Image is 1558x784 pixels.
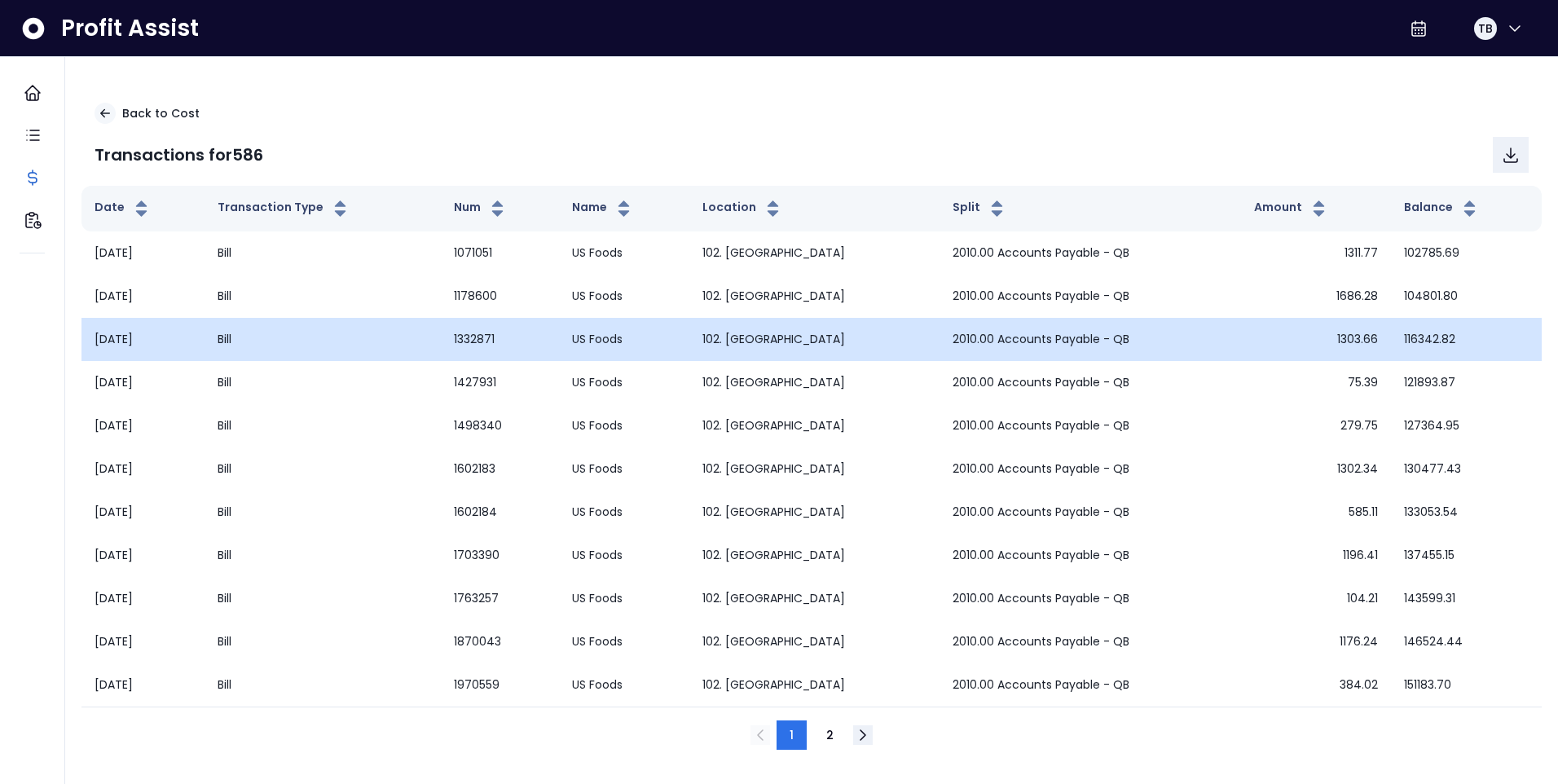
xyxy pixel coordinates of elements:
[81,231,205,275] td: [DATE]
[205,318,440,361] td: Bill
[205,491,440,534] td: Bill
[689,663,940,707] td: 102. [GEOGRAPHIC_DATA]
[572,199,634,218] button: Name
[205,404,440,447] td: Bill
[1241,620,1391,663] td: 1176.24
[559,577,689,620] td: US Foods
[1391,318,1542,361] td: 116342.82
[81,620,205,663] td: [DATE]
[1493,137,1529,173] button: Download
[1241,361,1391,404] td: 75.39
[1391,663,1542,707] td: 151183.70
[559,231,689,275] td: US Foods
[790,727,794,743] span: 1
[689,231,940,275] td: 102. [GEOGRAPHIC_DATA]
[689,491,940,534] td: 102. [GEOGRAPHIC_DATA]
[953,199,1007,218] button: Split
[81,447,205,491] td: [DATE]
[1241,491,1391,534] td: 585.11
[1391,534,1542,577] td: 137455.15
[441,361,559,404] td: 1427931
[940,491,1240,534] td: 2010.00 Accounts Payable - QB
[1391,491,1542,534] td: 133053.54
[826,727,834,743] span: 2
[813,720,847,750] button: 2
[441,275,559,318] td: 1178600
[940,577,1240,620] td: 2010.00 Accounts Payable - QB
[940,620,1240,663] td: 2010.00 Accounts Payable - QB
[1391,447,1542,491] td: 130477.43
[441,231,559,275] td: 1071051
[205,577,440,620] td: Bill
[559,663,689,707] td: US Foods
[1478,20,1493,37] span: TB
[559,620,689,663] td: US Foods
[1391,404,1542,447] td: 127364.95
[853,725,873,745] button: Next
[81,318,205,361] td: [DATE]
[454,199,508,218] button: Num
[940,404,1240,447] td: 2010.00 Accounts Payable - QB
[441,404,559,447] td: 1498340
[81,275,205,318] td: [DATE]
[1241,404,1391,447] td: 279.75
[1391,361,1542,404] td: 121893.87
[441,577,559,620] td: 1763257
[940,447,1240,491] td: 2010.00 Accounts Payable - QB
[559,534,689,577] td: US Foods
[940,231,1240,275] td: 2010.00 Accounts Payable - QB
[1391,577,1542,620] td: 143599.31
[441,318,559,361] td: 1332871
[441,620,559,663] td: 1870043
[689,275,940,318] td: 102. [GEOGRAPHIC_DATA]
[441,447,559,491] td: 1602183
[702,199,783,218] button: Location
[1391,231,1542,275] td: 102785.69
[559,404,689,447] td: US Foods
[205,447,440,491] td: Bill
[205,361,440,404] td: Bill
[441,663,559,707] td: 1970559
[940,275,1240,318] td: 2010.00 Accounts Payable - QB
[81,663,205,707] td: [DATE]
[559,275,689,318] td: US Foods
[205,534,440,577] td: Bill
[205,620,440,663] td: Bill
[122,105,200,122] p: Back to Cost
[689,361,940,404] td: 102. [GEOGRAPHIC_DATA]
[61,14,199,43] span: Profit Assist
[1241,231,1391,275] td: 1311.77
[1241,577,1391,620] td: 104.21
[81,534,205,577] td: [DATE]
[689,404,940,447] td: 102. [GEOGRAPHIC_DATA]
[95,143,263,167] p: Transactions for 586
[559,318,689,361] td: US Foods
[441,491,559,534] td: 1602184
[1241,447,1391,491] td: 1302.34
[689,447,940,491] td: 102. [GEOGRAPHIC_DATA]
[559,491,689,534] td: US Foods
[1241,318,1391,361] td: 1303.66
[689,577,940,620] td: 102. [GEOGRAPHIC_DATA]
[205,275,440,318] td: Bill
[1254,199,1329,218] button: Amount
[81,404,205,447] td: [DATE]
[689,318,940,361] td: 102. [GEOGRAPHIC_DATA]
[940,663,1240,707] td: 2010.00 Accounts Payable - QB
[940,361,1240,404] td: 2010.00 Accounts Payable - QB
[559,361,689,404] td: US Foods
[205,663,440,707] td: Bill
[689,620,940,663] td: 102. [GEOGRAPHIC_DATA]
[1404,199,1480,218] button: Balance
[940,318,1240,361] td: 2010.00 Accounts Payable - QB
[689,534,940,577] td: 102. [GEOGRAPHIC_DATA]
[940,534,1240,577] td: 2010.00 Accounts Payable - QB
[218,199,350,218] button: Transaction Type
[1391,620,1542,663] td: 146524.44
[81,361,205,404] td: [DATE]
[777,720,807,750] button: 1
[81,491,205,534] td: [DATE]
[1241,275,1391,318] td: 1686.28
[1241,663,1391,707] td: 384.02
[95,199,152,218] button: Date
